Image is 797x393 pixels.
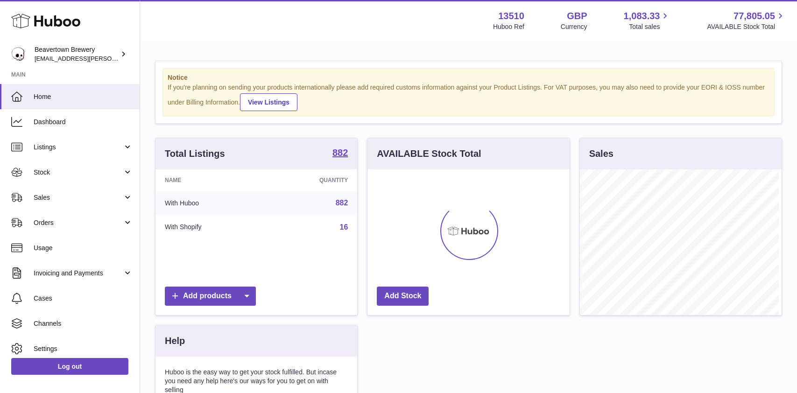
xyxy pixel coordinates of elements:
span: Settings [34,344,133,353]
div: Currency [561,22,587,31]
span: Invoicing and Payments [34,269,123,278]
span: Listings [34,143,123,152]
a: 882 [332,148,348,159]
img: kit.lowe@beavertownbrewery.co.uk [11,47,25,61]
span: 1,083.33 [624,10,660,22]
a: 77,805.05 AVAILABLE Stock Total [707,10,786,31]
span: Home [34,92,133,101]
span: Stock [34,168,123,177]
strong: 882 [332,148,348,157]
div: Huboo Ref [493,22,524,31]
td: With Huboo [155,191,264,215]
a: 882 [336,199,348,207]
a: Add Stock [377,287,429,306]
strong: 13510 [498,10,524,22]
h3: AVAILABLE Stock Total [377,147,481,160]
div: If you're planning on sending your products internationally please add required customs informati... [168,83,769,111]
strong: Notice [168,73,769,82]
a: 16 [340,223,348,231]
h3: Total Listings [165,147,225,160]
td: With Shopify [155,215,264,239]
span: Dashboard [34,118,133,126]
span: Orders [34,218,123,227]
span: Channels [34,319,133,328]
span: 77,805.05 [734,10,775,22]
h3: Help [165,335,185,347]
span: AVAILABLE Stock Total [707,22,786,31]
th: Name [155,169,264,191]
span: [EMAIL_ADDRESS][PERSON_NAME][DOMAIN_NAME] [35,55,187,62]
a: Add products [165,287,256,306]
div: Beavertown Brewery [35,45,119,63]
span: Sales [34,193,123,202]
span: Usage [34,244,133,253]
span: Total sales [629,22,670,31]
strong: GBP [567,10,587,22]
h3: Sales [589,147,614,160]
th: Quantity [264,169,357,191]
span: Cases [34,294,133,303]
a: Log out [11,358,128,375]
a: View Listings [240,93,297,111]
a: 1,083.33 Total sales [624,10,671,31]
